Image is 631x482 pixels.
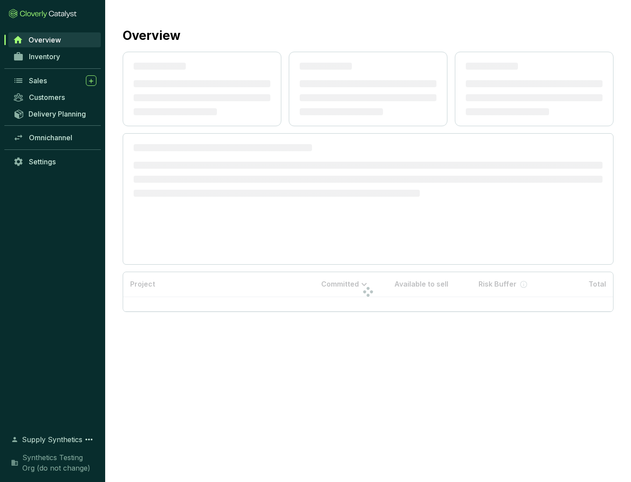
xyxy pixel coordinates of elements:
a: Delivery Planning [9,106,101,121]
span: Omnichannel [29,133,72,142]
a: Customers [9,90,101,105]
span: Synthetics Testing Org (do not change) [22,452,96,473]
a: Omnichannel [9,130,101,145]
h2: Overview [123,26,181,45]
a: Overview [8,32,101,47]
a: Sales [9,73,101,88]
span: Delivery Planning [28,110,86,118]
a: Settings [9,154,101,169]
a: Inventory [9,49,101,64]
span: Sales [29,76,47,85]
span: Settings [29,157,56,166]
span: Customers [29,93,65,102]
span: Supply Synthetics [22,434,82,445]
span: Inventory [29,52,60,61]
span: Overview [28,35,61,44]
